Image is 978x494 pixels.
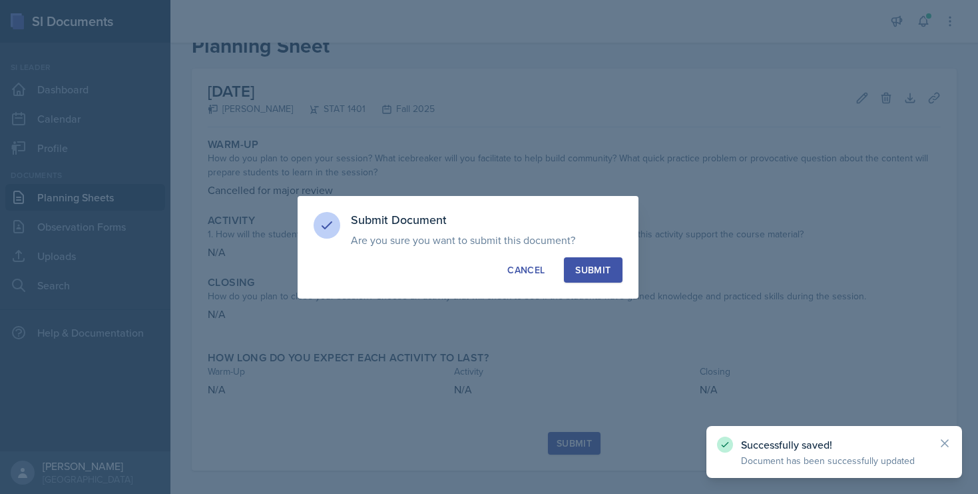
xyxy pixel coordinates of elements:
div: Cancel [507,263,545,277]
p: Document has been successfully updated [741,454,927,467]
p: Are you sure you want to submit this document? [351,233,622,247]
h3: Submit Document [351,212,622,228]
div: Submit [575,263,611,277]
button: Cancel [496,257,556,283]
button: Submit [564,257,622,283]
p: Successfully saved! [741,438,927,451]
